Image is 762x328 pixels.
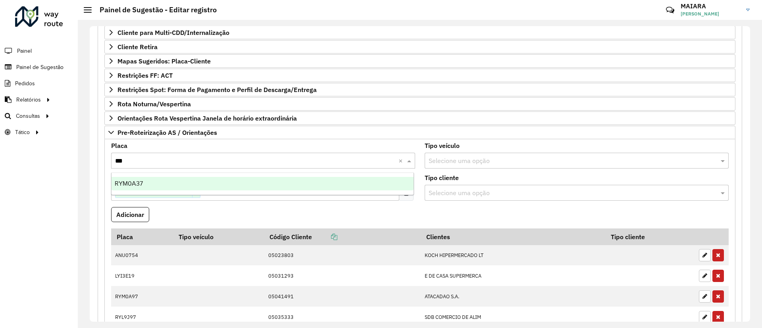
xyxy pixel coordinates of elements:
[421,286,605,307] td: ATACADAO S.A.
[111,307,173,327] td: RYL9J97
[111,265,173,286] td: LYI3E19
[425,173,459,182] label: Tipo cliente
[421,228,605,245] th: Clientes
[117,86,317,93] span: Restrições Spot: Forma de Pagamento e Perfil de Descarga/Entrega
[104,40,735,54] a: Cliente Retira
[117,44,158,50] span: Cliente Retira
[117,129,217,136] span: Pre-Roteirização AS / Orientações
[111,141,127,150] label: Placa
[104,26,735,39] a: Cliente para Multi-CDD/Internalização
[681,10,740,17] span: [PERSON_NAME]
[662,2,679,19] a: Contato Rápido
[264,265,420,286] td: 05031293
[117,101,191,107] span: Rota Noturna/Vespertina
[421,245,605,266] td: KOCH HIPERMERCADO LT
[681,2,740,10] h3: MAIARA
[264,286,420,307] td: 05041491
[173,228,264,245] th: Tipo veículo
[398,156,405,165] span: Clear all
[104,83,735,96] a: Restrições Spot: Forma de Pagamento e Perfil de Descarga/Entrega
[16,63,63,71] span: Painel de Sugestão
[16,112,40,120] span: Consultas
[605,228,695,245] th: Tipo cliente
[104,54,735,68] a: Mapas Sugeridos: Placa-Cliente
[104,97,735,111] a: Rota Noturna/Vespertina
[111,228,173,245] th: Placa
[111,286,173,307] td: RYM0A97
[111,207,149,222] button: Adicionar
[264,245,420,266] td: 05023803
[15,128,30,136] span: Tático
[115,180,143,187] span: RYM0A37
[104,126,735,139] a: Pre-Roteirização AS / Orientações
[421,307,605,327] td: SDB COMERCIO DE ALIM
[264,228,420,245] th: Código Cliente
[117,72,173,79] span: Restrições FF: ACT
[111,173,414,195] ng-dropdown-panel: Options list
[16,96,41,104] span: Relatórios
[421,265,605,286] td: E DE CASA SUPERMERCA
[104,69,735,82] a: Restrições FF: ACT
[111,245,173,266] td: ANU0754
[92,6,217,14] h2: Painel de Sugestão - Editar registro
[264,307,420,327] td: 05035333
[117,58,211,64] span: Mapas Sugeridos: Placa-Cliente
[117,29,229,36] span: Cliente para Multi-CDD/Internalização
[312,233,337,241] a: Copiar
[117,115,297,121] span: Orientações Rota Vespertina Janela de horário extraordinária
[17,47,32,55] span: Painel
[425,141,460,150] label: Tipo veículo
[104,111,735,125] a: Orientações Rota Vespertina Janela de horário extraordinária
[15,79,35,88] span: Pedidos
